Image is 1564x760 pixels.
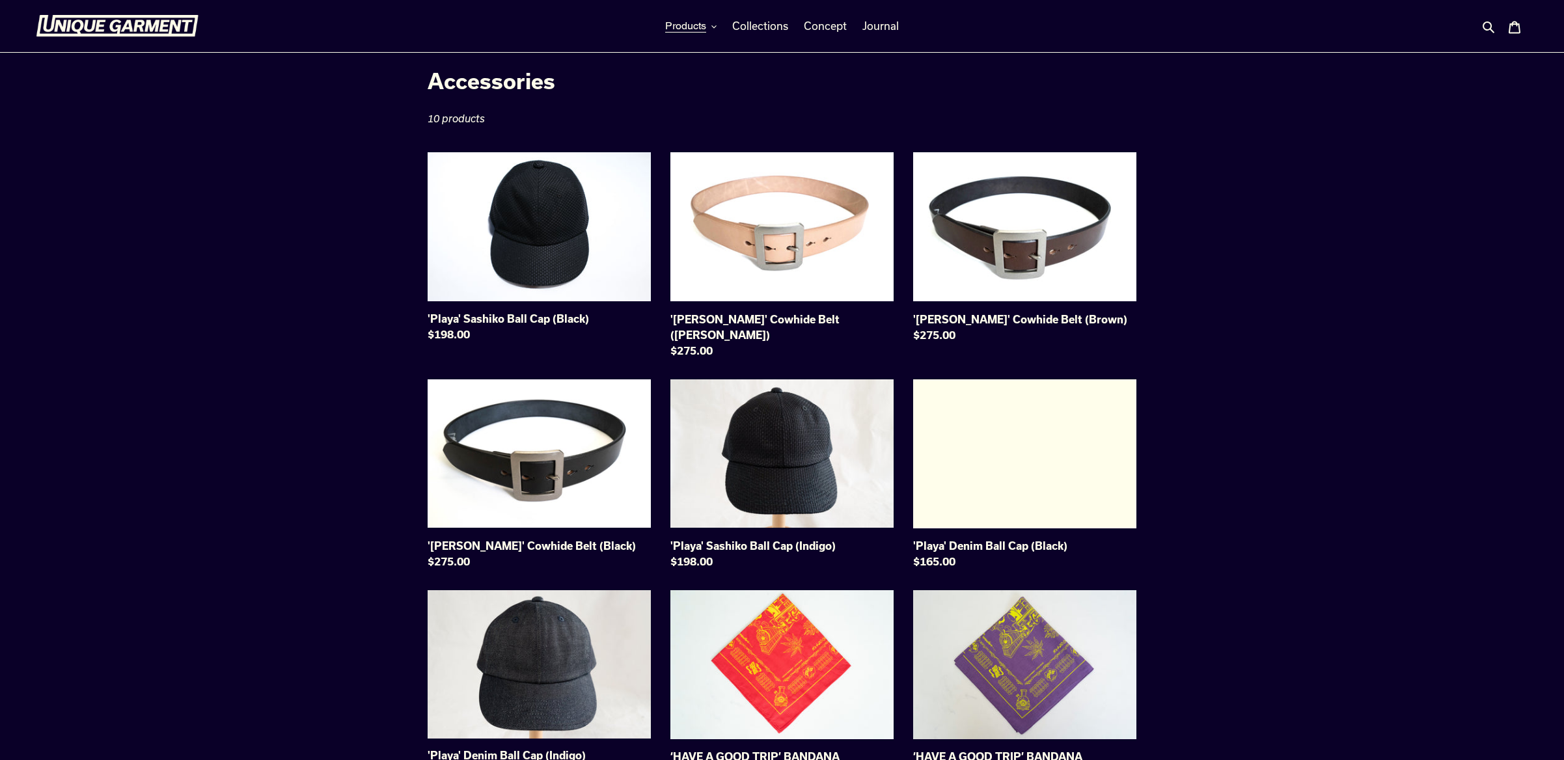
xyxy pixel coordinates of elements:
span: Journal [862,20,899,33]
a: Journal [856,16,905,36]
span: 10 products [428,113,485,124]
img: Unique Garment [36,15,199,37]
button: Products [659,16,723,36]
span: Collections [732,20,788,33]
span: Accessories [428,68,555,93]
a: Collections [726,16,795,36]
span: Products [665,20,706,33]
span: Concept [804,20,847,33]
a: Concept [797,16,853,36]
